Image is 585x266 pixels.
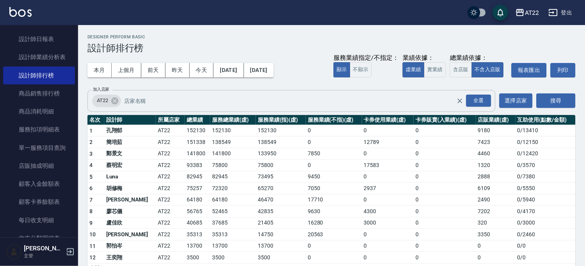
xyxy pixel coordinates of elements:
[362,252,414,264] td: 0
[476,171,515,183] td: 2888
[476,137,515,148] td: 7423
[89,185,93,191] span: 6
[89,128,93,134] span: 1
[244,63,274,77] button: [DATE]
[362,240,414,252] td: 0
[414,125,476,137] td: 0
[3,84,75,102] a: 商品銷售排行榜
[156,240,185,252] td: AT22
[525,8,539,18] div: AT22
[3,193,75,211] a: 顧客卡券餘額表
[104,148,156,160] td: 鄭景文
[3,102,75,120] a: 商品消耗明細
[210,115,256,125] th: 服務總業績(虛)
[476,206,515,217] td: 7202
[185,217,210,229] td: 40685
[515,137,576,148] td: 0 / 12150
[256,160,306,171] td: 75800
[362,148,414,160] td: 0
[141,63,166,77] button: 前天
[210,194,256,206] td: 64180
[306,125,362,137] td: 0
[112,63,141,77] button: 上個月
[104,183,156,194] td: 胡修梅
[210,217,256,229] td: 37685
[546,5,576,20] button: 登出
[350,62,372,77] button: 不顯示
[476,115,515,125] th: 店販業績(虛)
[3,30,75,48] a: 設計師日報表
[450,62,472,77] button: 含店販
[515,206,576,217] td: 0 / 4170
[89,231,96,237] span: 10
[92,97,113,104] span: AT22
[515,229,576,241] td: 0 / 2460
[3,120,75,138] a: 服務扣項明細表
[210,240,256,252] td: 13700
[476,160,515,171] td: 1320
[256,171,306,183] td: 73495
[3,211,75,229] a: 每日收支明細
[104,160,156,171] td: 蔡明宏
[551,63,576,77] button: 列印
[256,183,306,194] td: 65270
[104,137,156,148] td: 簡培茹
[515,252,576,264] td: 0 / 0
[89,254,96,261] span: 12
[476,252,515,264] td: 0
[210,148,256,160] td: 141800
[466,95,491,107] div: 全選
[476,183,515,194] td: 6109
[210,171,256,183] td: 82945
[185,148,210,160] td: 141800
[334,54,399,62] div: 服務業績指定/不指定：
[24,252,64,259] p: 主管
[306,240,362,252] td: 0
[499,93,533,108] button: 選擇店家
[3,175,75,193] a: 顧客入金餘額表
[306,160,362,171] td: 0
[515,240,576,252] td: 0 / 0
[256,217,306,229] td: 21405
[210,252,256,264] td: 3500
[185,125,210,137] td: 152130
[104,229,156,241] td: [PERSON_NAME]
[512,5,542,21] button: AT22
[185,160,210,171] td: 93383
[362,206,414,217] td: 4300
[465,93,493,108] button: Open
[3,48,75,66] a: 設計師業績分析表
[306,115,362,125] th: 服務業績(不指)(虛)
[87,63,112,77] button: 本月
[89,151,93,157] span: 3
[256,115,306,125] th: 服務業績(指)(虛)
[256,137,306,148] td: 138549
[104,115,156,125] th: 設計師
[185,171,210,183] td: 82945
[3,229,75,247] a: 收支分類明細表
[156,206,185,217] td: AT22
[156,115,185,125] th: 所屬店家
[104,206,156,217] td: 廖芯儀
[104,240,156,252] td: 郭怡岑
[104,125,156,137] td: 孔翔郁
[89,162,93,168] span: 4
[156,217,185,229] td: AT22
[87,34,576,40] h2: Designer Perform Basic
[156,194,185,206] td: AT22
[414,217,476,229] td: 0
[185,194,210,206] td: 64180
[476,240,515,252] td: 0
[515,160,576,171] td: 0 / 3570
[89,208,93,214] span: 8
[166,63,190,77] button: 昨天
[156,160,185,171] td: AT22
[414,171,476,183] td: 0
[362,160,414,171] td: 17583
[122,94,470,108] input: 店家名稱
[256,148,306,160] td: 133950
[210,183,256,194] td: 72320
[414,148,476,160] td: 0
[414,240,476,252] td: 0
[450,54,508,62] div: 總業績依據：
